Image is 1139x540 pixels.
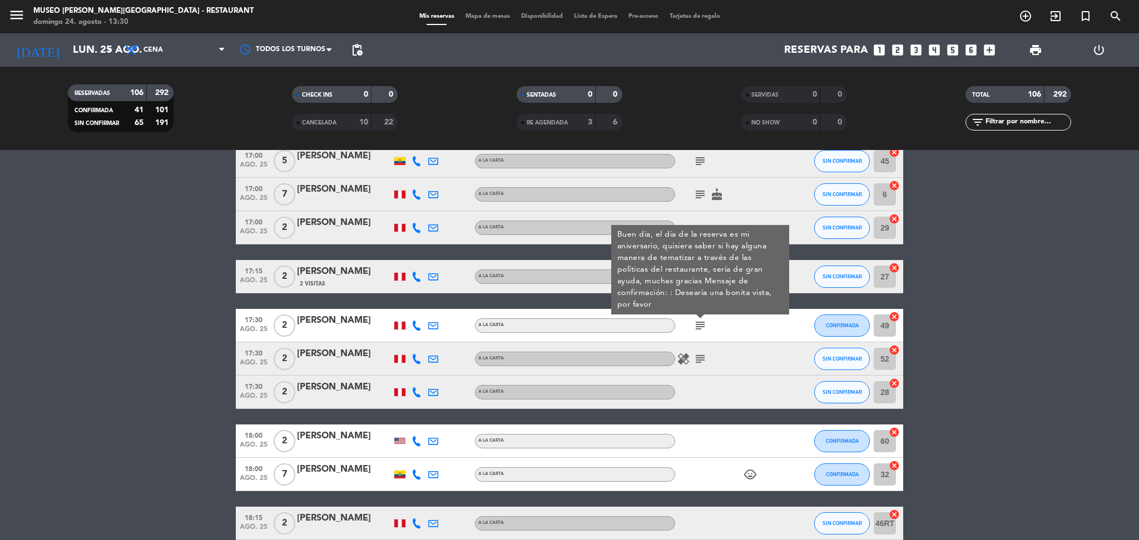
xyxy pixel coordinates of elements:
i: power_settings_new [1092,43,1106,57]
span: Tarjetas de regalo [664,13,726,19]
span: A la carta [478,356,504,361]
button: CONFIRMADA [814,314,870,337]
strong: 0 [389,91,395,98]
strong: 101 [155,106,171,114]
strong: 292 [1053,91,1069,98]
span: A la carta [478,274,504,278]
div: Buen dia, el dia de la reserva es mi aniversario, quisiera saber si hay alguna manera de tematiza... [617,229,784,311]
strong: 106 [1028,91,1041,98]
strong: 41 [135,106,143,114]
input: Filtrar por nombre... [984,116,1071,128]
span: Cena [143,46,163,54]
span: 18:00 [240,462,268,474]
span: SIN CONFIRMAR [823,158,862,164]
span: 18:15 [240,511,268,523]
span: 7 [274,463,295,486]
i: add_circle_outline [1019,9,1032,23]
button: SIN CONFIRMAR [814,381,870,403]
span: Mis reservas [414,13,460,19]
span: RESERVADAS [75,91,110,96]
button: SIN CONFIRMAR [814,348,870,370]
i: cancel [889,344,900,356]
span: A la carta [478,389,504,394]
i: cancel [889,509,900,520]
span: SIN CONFIRMAR [823,356,862,362]
strong: 6 [613,118,620,126]
button: CONFIRMADA [814,463,870,486]
i: cancel [889,427,900,438]
button: SIN CONFIRMAR [814,266,870,288]
span: Mapa de mesas [460,13,516,19]
span: CHECK INS [302,92,333,98]
span: pending_actions [350,43,364,57]
span: 2 [274,266,295,288]
span: ago. 25 [240,392,268,405]
span: A la carta [478,438,504,443]
div: Museo [PERSON_NAME][GEOGRAPHIC_DATA] - Restaurant [33,6,254,17]
i: menu [8,7,25,23]
span: Lista de Espera [568,13,623,19]
strong: 0 [838,118,844,126]
i: cancel [889,213,900,224]
div: [PERSON_NAME] [297,149,392,163]
span: SIN CONFIRMAR [823,520,862,526]
i: search [1109,9,1122,23]
span: 17:00 [240,182,268,194]
strong: 0 [813,91,817,98]
i: cancel [889,262,900,273]
span: 2 [274,430,295,452]
div: [PERSON_NAME] [297,182,392,197]
span: SENTADAS [527,92,556,98]
strong: 292 [155,89,171,97]
span: CONFIRMADA [826,471,859,477]
i: cake [710,188,724,201]
span: Reservas para [784,44,868,56]
strong: 191 [155,119,171,127]
span: 5 [274,150,295,172]
span: SIN CONFIRMAR [823,389,862,395]
span: A la carta [478,323,504,327]
button: SIN CONFIRMAR [814,183,870,206]
span: ago. 25 [240,441,268,454]
strong: 10 [359,118,368,126]
div: [PERSON_NAME] [297,462,392,477]
i: subject [694,352,707,366]
div: [PERSON_NAME] [297,511,392,526]
span: SIN CONFIRMAR [823,191,862,197]
i: looks_two [890,43,905,57]
span: CANCELADA [302,120,336,126]
span: 7 [274,183,295,206]
span: CONFIRMADA [75,108,113,113]
span: 18:00 [240,428,268,441]
span: SERVIDAS [751,92,779,98]
i: subject [694,319,707,332]
span: CONFIRMADA [826,322,859,328]
span: 17:00 [240,148,268,161]
i: add_box [982,43,997,57]
span: 2 [274,314,295,337]
span: ago. 25 [240,228,268,241]
button: SIN CONFIRMAR [814,150,870,172]
span: A la carta [478,225,504,229]
span: TOTAL [972,92,989,98]
i: cancel [889,460,900,471]
span: ago. 25 [240,326,268,338]
i: looks_one [872,43,887,57]
strong: 0 [613,91,620,98]
strong: 0 [588,91,592,98]
span: 17:30 [240,379,268,392]
span: NO SHOW [751,120,780,126]
i: arrow_drop_down [103,43,117,57]
strong: 22 [384,118,395,126]
span: RE AGENDADA [527,120,568,126]
i: subject [694,154,707,168]
span: Pre-acceso [623,13,664,19]
div: [PERSON_NAME] [297,380,392,394]
i: [DATE] [8,38,67,62]
span: 2 [274,381,295,403]
div: LOG OUT [1067,33,1131,67]
i: healing [677,352,690,366]
i: cancel [889,311,900,322]
i: exit_to_app [1049,9,1062,23]
i: cancel [889,378,900,389]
